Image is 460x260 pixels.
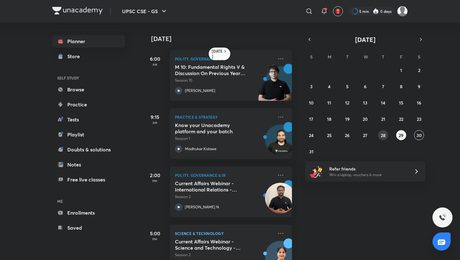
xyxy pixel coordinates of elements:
h5: 6:00 [142,55,167,63]
abbr: August 12, 2025 [345,100,349,106]
button: August 18, 2025 [324,114,334,124]
p: PM [142,179,167,183]
div: Store [67,53,84,60]
p: [PERSON_NAME] [185,88,215,94]
h5: Current Affairs Webinar - Science and Technology - Session 2 [175,238,253,251]
p: Madhukar Kotawe [185,146,217,152]
p: Session 10 [175,78,273,83]
abbr: August 16, 2025 [417,100,421,106]
abbr: August 5, 2025 [346,84,349,89]
button: August 7, 2025 [378,81,388,91]
abbr: August 9, 2025 [418,84,420,89]
abbr: August 20, 2025 [363,116,368,122]
p: Win a laptop, vouchers & more [329,172,406,178]
h5: Know your Unacademy platform and your batch [175,122,253,135]
button: UPSC CSE - GS [118,5,171,18]
h5: 2:00 [142,171,167,179]
img: Company Logo [52,7,103,14]
button: August 21, 2025 [378,114,388,124]
abbr: Friday [400,54,402,60]
abbr: Tuesday [346,54,349,60]
abbr: August 8, 2025 [400,84,402,89]
a: Company Logo [52,7,103,16]
abbr: Sunday [310,54,313,60]
abbr: August 19, 2025 [345,116,350,122]
p: Practice & Strategy [175,113,273,121]
button: August 16, 2025 [414,98,424,108]
img: ttu [439,214,446,221]
abbr: August 13, 2025 [363,100,367,106]
abbr: August 3, 2025 [310,84,313,89]
abbr: August 28, 2025 [381,132,386,138]
p: AM [142,121,167,125]
button: August 13, 2025 [360,98,370,108]
button: avatar [333,6,343,16]
a: Store [52,50,125,63]
abbr: August 10, 2025 [309,100,314,106]
h6: Refer friends [329,166,406,172]
a: Practice [52,98,125,111]
button: August 3, 2025 [306,81,316,91]
img: Avatar [265,128,295,158]
button: August 20, 2025 [360,114,370,124]
img: Ayush Kumar [397,6,408,17]
p: Science & Technology [175,230,273,237]
abbr: August 30, 2025 [417,132,422,138]
button: August 9, 2025 [414,81,424,91]
button: August 27, 2025 [360,130,370,140]
button: August 10, 2025 [306,98,316,108]
a: Doubts & solutions [52,143,125,156]
button: August 31, 2025 [306,146,316,156]
abbr: August 27, 2025 [363,132,367,138]
p: Session 2 [175,194,273,200]
abbr: August 7, 2025 [382,84,384,89]
p: Polity, Governance & IR [175,55,273,63]
h4: [DATE] [151,35,298,43]
button: August 24, 2025 [306,130,316,140]
button: August 19, 2025 [342,114,352,124]
a: Free live classes [52,173,125,186]
button: August 6, 2025 [360,81,370,91]
abbr: August 6, 2025 [364,84,366,89]
button: August 12, 2025 [342,98,352,108]
button: August 4, 2025 [324,81,334,91]
abbr: August 11, 2025 [327,100,331,106]
p: [PERSON_NAME] N [185,204,219,210]
button: August 2, 2025 [414,65,424,75]
abbr: August 14, 2025 [381,100,385,106]
a: Tests [52,113,125,126]
abbr: August 23, 2025 [417,116,422,122]
a: Notes [52,158,125,171]
button: August 11, 2025 [324,98,334,108]
abbr: August 25, 2025 [327,132,332,138]
img: streak [373,8,379,14]
abbr: Wednesday [364,54,368,60]
button: August 1, 2025 [396,65,406,75]
abbr: August 17, 2025 [309,116,313,122]
abbr: August 1, 2025 [400,67,402,73]
abbr: August 4, 2025 [328,84,330,89]
p: Session 1 [175,136,273,141]
p: AM [142,63,167,66]
button: [DATE] [314,35,417,44]
abbr: Saturday [418,54,420,60]
abbr: August 22, 2025 [399,116,403,122]
a: Browse [52,83,125,96]
p: Polity, Governance & IR [175,171,273,179]
h5: Current Affairs Webinar - International Relations - Session 2 [175,180,253,193]
abbr: Monday [328,54,331,60]
h5: 5:00 [142,230,167,237]
abbr: August 26, 2025 [345,132,350,138]
h6: SELF STUDY [52,73,125,83]
abbr: August 18, 2025 [327,116,331,122]
button: August 17, 2025 [306,114,316,124]
h6: [DATE] [212,49,223,59]
button: August 26, 2025 [342,130,352,140]
h5: 9:15 [142,113,167,121]
abbr: August 31, 2025 [309,149,314,155]
abbr: August 29, 2025 [399,132,403,138]
p: PM [142,237,167,241]
img: avatar [335,8,341,14]
button: August 23, 2025 [414,114,424,124]
p: Session 2 [175,252,273,258]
